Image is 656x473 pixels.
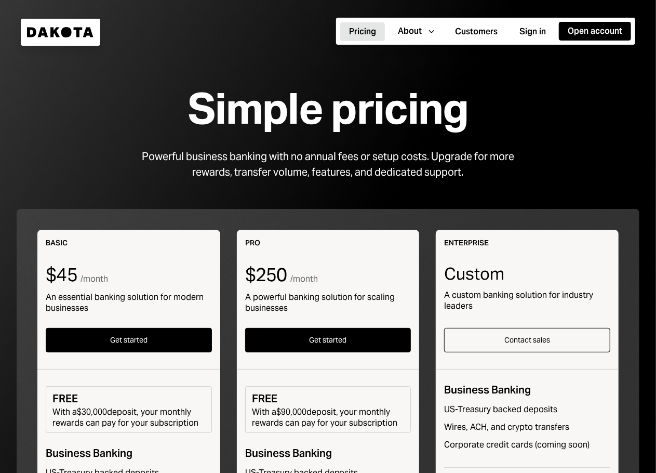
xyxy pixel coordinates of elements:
div: Custom [444,265,610,283]
div: Basic [46,238,212,248]
button: Customers [446,22,506,41]
div: Corporate credit cards (coming soon) [444,439,610,451]
div: / month [290,273,318,285]
div: Pro [245,238,411,248]
button: Pricing [340,22,385,41]
button: Open account [559,22,631,41]
div: $250 [245,265,287,285]
div: A powerful banking solution for scaling businesses [245,292,411,313]
div: An essential banking solution for modern businesses [46,292,212,313]
div: Wires, ACH, and crypto transfers [444,422,610,433]
a: Pricing [340,21,385,42]
div: FREE [252,391,405,406]
div: US-Treasury backed deposits [444,404,610,415]
div: FREE [52,391,205,406]
div: About [398,25,422,37]
div: Simple pricing [188,85,468,132]
button: Get started [46,328,212,352]
button: About [389,22,442,41]
div: A custom banking solution for industry leaders [444,290,610,311]
div: With a $30,000 deposit, your monthly rewards can pay for your subscription [52,406,205,428]
a: Customers [446,21,506,42]
a: Sign in [511,21,555,42]
div: Powerful business banking with no annual fees or setup costs. Upgrade for more rewards, transfer ... [129,149,528,180]
div: / month [81,273,108,285]
button: Sign in [511,22,555,41]
div: Business Banking [46,445,212,461]
button: Contact sales [444,328,610,352]
div: Enterprise [444,238,610,248]
div: $45 [46,265,77,285]
div: Business Banking [444,382,610,398]
div: With a $90,000 deposit, your monthly rewards can pay for your subscription [252,406,405,428]
button: Get started [245,328,411,352]
div: Business Banking [245,445,411,461]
